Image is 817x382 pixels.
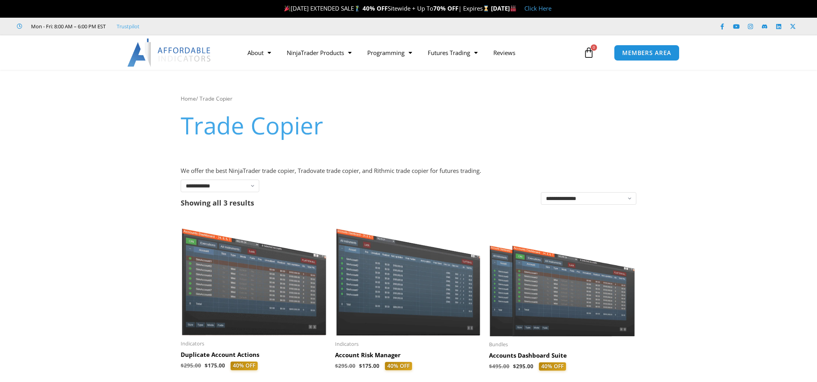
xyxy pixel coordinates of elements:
img: 🎉 [284,6,290,11]
a: 0 [572,41,606,64]
span: $ [335,362,338,369]
a: Programming [359,44,420,62]
span: $ [181,362,184,369]
nav: Breadcrumb [181,94,636,104]
select: Shop order [541,192,636,205]
span: 0 [591,44,597,51]
span: $ [359,362,362,369]
a: Account Risk Manager [335,351,482,362]
a: Click Here [524,4,551,12]
h1: Trade Copier [181,109,636,142]
span: Mon - Fri: 8:00 AM – 6:00 PM EST [29,22,106,31]
a: About [240,44,279,62]
span: $ [513,363,516,370]
a: Futures Trading [420,44,485,62]
span: Indicators [181,340,327,347]
img: Account Risk Manager [335,219,482,336]
img: 🏭 [510,6,516,11]
a: MEMBERS AREA [614,45,680,61]
a: Accounts Dashboard Suite [489,352,636,362]
span: 40% OFF [231,362,258,370]
span: $ [205,362,208,369]
img: Accounts Dashboard Suite [489,219,636,336]
span: Bundles [489,341,636,348]
strong: [DATE] [491,4,517,12]
strong: 40% OFF [363,4,388,12]
bdi: 495.00 [489,363,509,370]
img: ⌛ [483,6,489,11]
a: Trustpilot [117,22,139,31]
span: [DATE] EXTENDED SALE Sitewide + Up To | Expires [282,4,491,12]
a: Duplicate Account Actions [181,351,327,362]
p: Showing all 3 results [181,199,254,206]
img: LogoAI | Affordable Indicators – NinjaTrader [127,39,212,67]
h2: Accounts Dashboard Suite [489,352,636,360]
span: Indicators [335,341,482,347]
nav: Menu [240,44,581,62]
bdi: 175.00 [359,362,379,369]
a: Home [181,95,196,102]
img: Duplicate Account Actions [181,219,327,336]
span: MEMBERS AREA [622,50,671,56]
bdi: 295.00 [513,363,533,370]
h2: Account Risk Manager [335,351,482,359]
h2: Duplicate Account Actions [181,351,327,359]
strong: 70% OFF [433,4,458,12]
bdi: 295.00 [335,362,355,369]
bdi: 175.00 [205,362,225,369]
p: We offer the best NinjaTrader trade copier, Tradovate trade copier, and Rithmic trade copier for ... [181,165,636,176]
a: NinjaTrader Products [279,44,359,62]
span: 40% OFF [539,362,566,371]
img: 🏌️‍♂️ [354,6,360,11]
bdi: 295.00 [181,362,201,369]
span: 40% OFF [385,362,412,371]
span: $ [489,363,492,370]
a: Reviews [485,44,523,62]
